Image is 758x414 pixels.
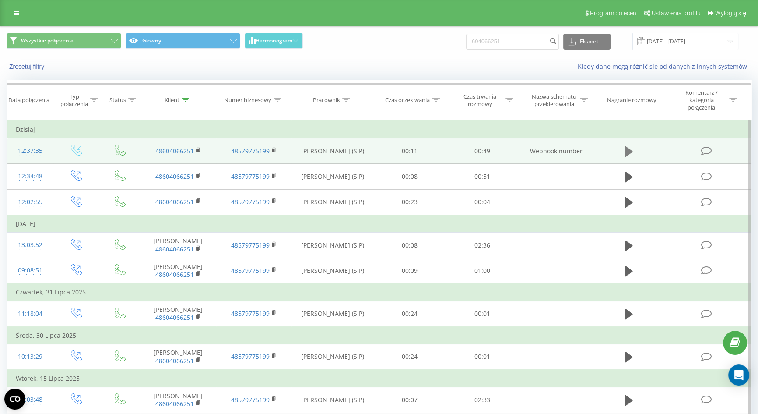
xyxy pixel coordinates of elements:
[446,344,519,370] td: 00:01
[140,387,216,413] td: [PERSON_NAME]
[155,313,194,322] a: 48604066251
[155,245,194,253] a: 48604066251
[231,147,270,155] a: 48579775199
[291,138,373,164] td: [PERSON_NAME] (SIP)
[291,344,373,370] td: [PERSON_NAME] (SIP)
[140,301,216,327] td: [PERSON_NAME]
[245,33,303,49] button: Harmonogram
[373,301,446,327] td: 00:24
[7,33,121,49] button: Wszystkie połączenia
[373,233,446,258] td: 00:08
[16,237,45,254] div: 13:03:52
[165,96,179,104] div: Klient
[16,168,45,185] div: 12:34:48
[16,262,45,279] div: 09:08:51
[140,233,216,258] td: [PERSON_NAME]
[446,164,519,189] td: 00:51
[7,283,751,301] td: Czwartek, 31 Lipca 2025
[373,164,446,189] td: 00:08
[291,258,373,284] td: [PERSON_NAME] (SIP)
[291,233,373,258] td: [PERSON_NAME] (SIP)
[590,10,636,17] span: Program poleceń
[607,96,656,104] div: Nagranie rozmowy
[446,138,519,164] td: 00:49
[373,344,446,370] td: 00:24
[373,138,446,164] td: 00:11
[155,198,194,206] a: 48604066251
[531,93,578,108] div: Nazwa schematu przekierowania
[231,396,270,404] a: 48579775199
[231,198,270,206] a: 48579775199
[140,258,216,284] td: [PERSON_NAME]
[155,400,194,408] a: 48604066251
[7,121,751,138] td: Dzisiaj
[8,96,49,104] div: Data połączenia
[7,215,751,233] td: [DATE]
[456,93,503,108] div: Czas trwania rozmowy
[715,10,746,17] span: Wyloguj się
[155,147,194,155] a: 48604066251
[313,96,340,104] div: Pracownik
[563,34,611,50] button: Eksport
[21,37,74,44] span: Wszystkie połączenia
[446,189,519,215] td: 00:04
[577,62,751,71] a: Kiedy dane mogą różnić się od danych z innych systemów
[231,352,270,361] a: 48579775199
[446,387,519,413] td: 02:33
[140,344,216,370] td: [PERSON_NAME]
[373,387,446,413] td: 00:07
[373,258,446,284] td: 00:09
[155,357,194,365] a: 48604066251
[16,305,45,322] div: 11:18:04
[155,270,194,279] a: 48604066251
[446,301,519,327] td: 00:01
[4,389,25,410] button: Open CMP widget
[16,194,45,211] div: 12:02:55
[519,138,594,164] td: Webhook number
[7,63,49,71] button: Zresetuj filtry
[126,33,240,49] button: Główny
[16,142,45,159] div: 12:37:35
[60,93,88,108] div: Typ połączenia
[466,34,559,50] input: Wyszukiwanie według numeru
[109,96,126,104] div: Status
[291,301,373,327] td: [PERSON_NAME] (SIP)
[728,364,749,386] div: Open Intercom Messenger
[446,233,519,258] td: 02:36
[231,309,270,318] a: 48579775199
[446,258,519,284] td: 01:00
[231,172,270,180] a: 48579775199
[231,241,270,249] a: 48579775199
[16,348,45,365] div: 10:13:29
[291,164,373,189] td: [PERSON_NAME] (SIP)
[16,391,45,408] div: 16:03:48
[676,89,727,111] div: Komentarz / kategoria połączenia
[231,266,270,275] a: 48579775199
[291,189,373,215] td: [PERSON_NAME] (SIP)
[652,10,701,17] span: Ustawienia profilu
[291,387,373,413] td: [PERSON_NAME] (SIP)
[7,327,751,344] td: Środa, 30 Lipca 2025
[256,38,292,44] span: Harmonogram
[155,172,194,180] a: 48604066251
[373,189,446,215] td: 00:23
[224,96,271,104] div: Numer biznesowy
[7,370,751,387] td: Wtorek, 15 Lipca 2025
[385,96,430,104] div: Czas oczekiwania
